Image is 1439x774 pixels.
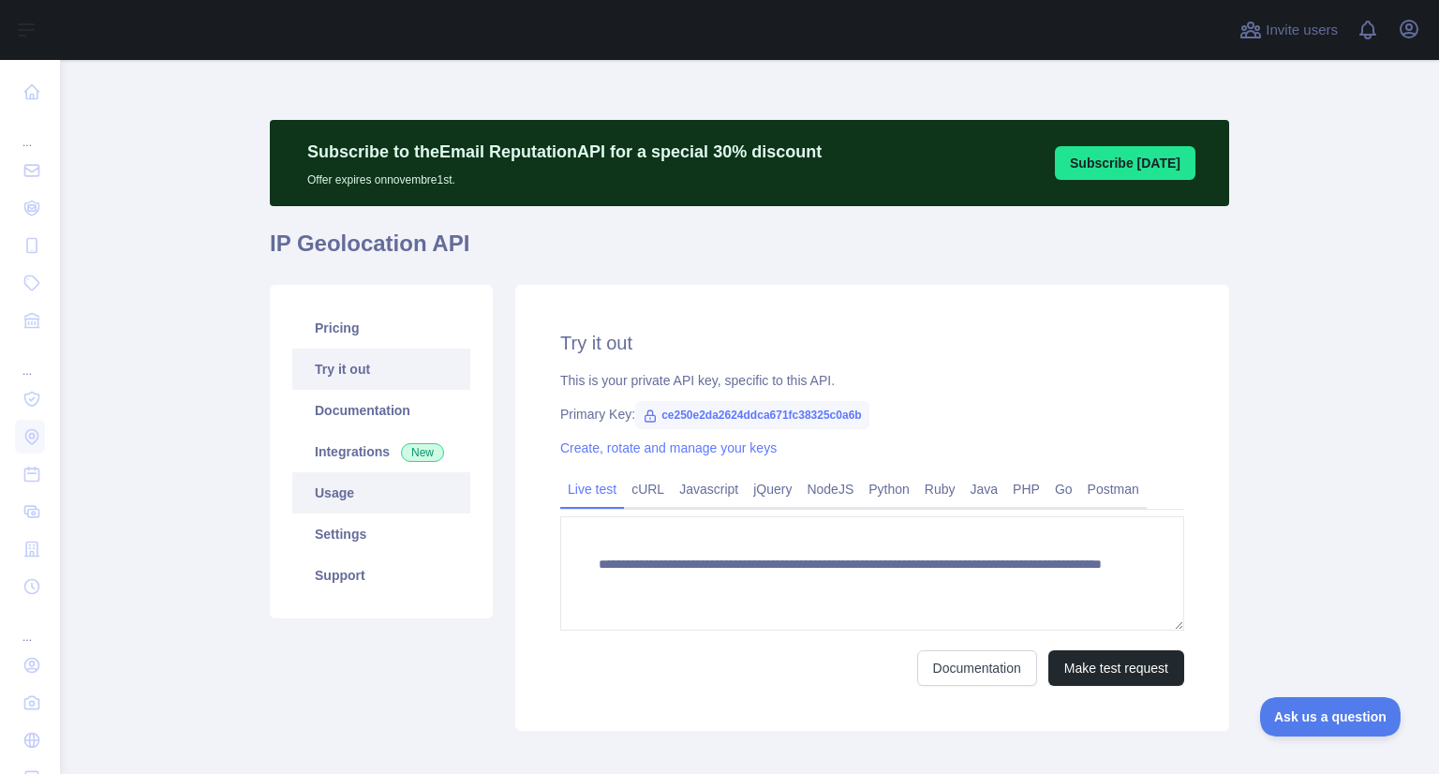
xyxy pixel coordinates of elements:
[15,112,45,150] div: ...
[560,440,777,455] a: Create, rotate and manage your keys
[799,474,861,504] a: NodeJS
[401,443,444,462] span: New
[672,474,746,504] a: Javascript
[307,139,822,165] p: Subscribe to the Email Reputation API for a special 30 % discount
[1266,20,1338,41] span: Invite users
[1260,697,1402,737] iframe: Toggle Customer Support
[635,401,869,429] span: ce250e2da2624ddca671fc38325c0a6b
[1005,474,1047,504] a: PHP
[1080,474,1147,504] a: Postman
[15,341,45,379] div: ...
[1047,474,1080,504] a: Go
[292,307,470,349] a: Pricing
[292,555,470,596] a: Support
[1055,146,1195,180] button: Subscribe [DATE]
[560,330,1184,356] h2: Try it out
[861,474,917,504] a: Python
[15,607,45,645] div: ...
[292,472,470,514] a: Usage
[624,474,672,504] a: cURL
[270,229,1229,274] h1: IP Geolocation API
[1048,650,1184,686] button: Make test request
[917,650,1037,686] a: Documentation
[307,165,822,187] p: Offer expires on novembre 1st.
[292,431,470,472] a: Integrations New
[1236,15,1342,45] button: Invite users
[292,349,470,390] a: Try it out
[963,474,1006,504] a: Java
[917,474,963,504] a: Ruby
[292,514,470,555] a: Settings
[560,474,624,504] a: Live test
[292,390,470,431] a: Documentation
[746,474,799,504] a: jQuery
[560,405,1184,424] div: Primary Key:
[560,371,1184,390] div: This is your private API key, specific to this API.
